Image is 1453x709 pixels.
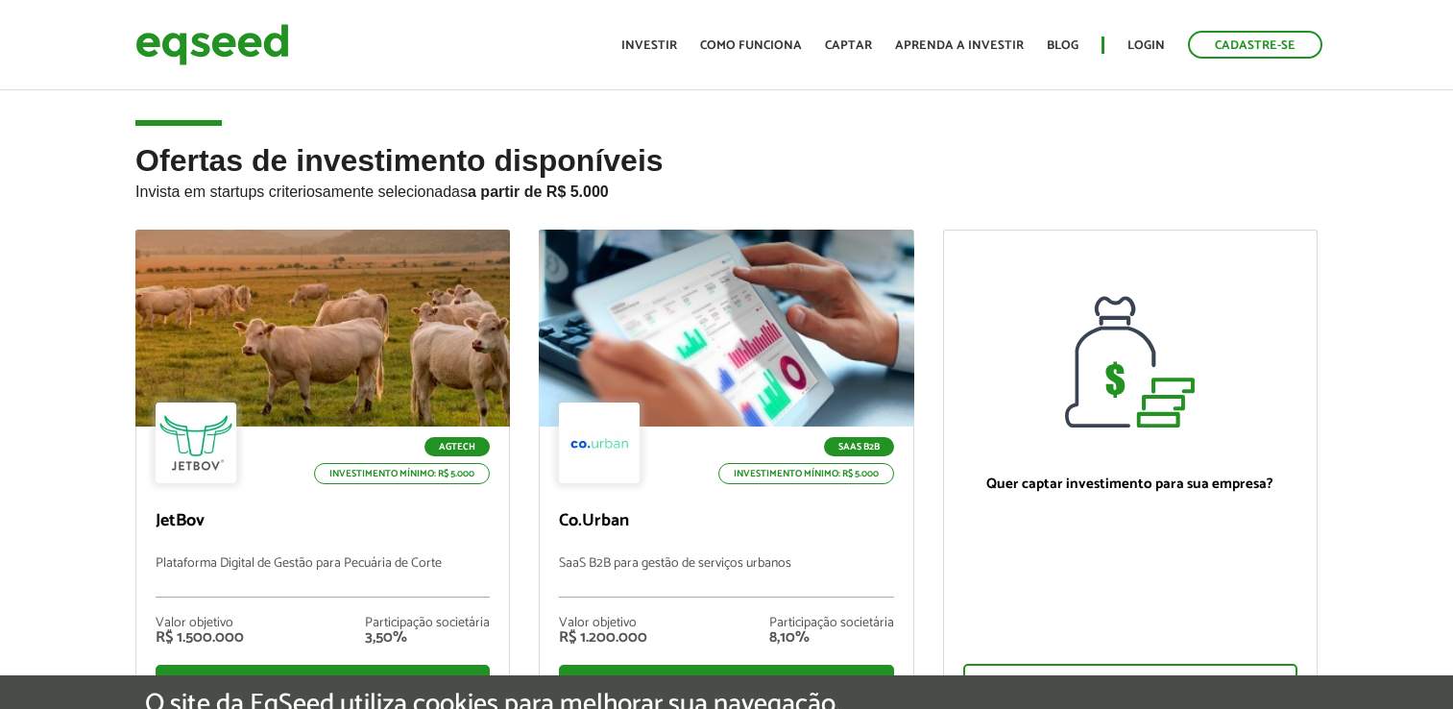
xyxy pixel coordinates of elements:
[963,476,1297,493] p: Quer captar investimento para sua empresa?
[314,463,490,484] p: Investimento mínimo: R$ 5.000
[1127,39,1165,52] a: Login
[559,617,647,630] div: Valor objetivo
[135,19,289,70] img: EqSeed
[135,144,1318,230] h2: Ofertas de investimento disponíveis
[1047,39,1078,52] a: Blog
[135,178,1318,201] p: Invista em startups criteriosamente selecionadas
[559,665,893,705] div: Ver oferta
[825,39,872,52] a: Captar
[769,630,894,646] div: 8,10%
[824,437,894,456] p: SaaS B2B
[559,630,647,646] div: R$ 1.200.000
[365,630,490,646] div: 3,50%
[559,556,893,598] p: SaaS B2B para gestão de serviços urbanos
[156,617,244,630] div: Valor objetivo
[156,556,490,598] p: Plataforma Digital de Gestão para Pecuária de Corte
[718,463,894,484] p: Investimento mínimo: R$ 5.000
[559,511,893,532] p: Co.Urban
[700,39,802,52] a: Como funciona
[1188,31,1322,59] a: Cadastre-se
[365,617,490,630] div: Participação societária
[963,664,1297,704] div: Quero captar
[156,630,244,646] div: R$ 1.500.000
[424,437,490,456] p: Agtech
[895,39,1024,52] a: Aprenda a investir
[769,617,894,630] div: Participação societária
[468,183,609,200] strong: a partir de R$ 5.000
[621,39,677,52] a: Investir
[156,511,490,532] p: JetBov
[156,665,490,705] div: Ver oferta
